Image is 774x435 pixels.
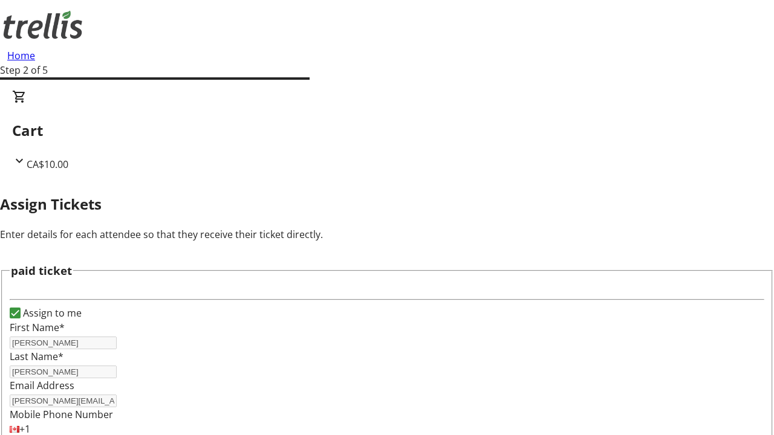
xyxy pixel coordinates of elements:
label: Assign to me [21,306,82,320]
h2: Cart [12,120,762,141]
div: CartCA$10.00 [12,89,762,172]
label: First Name* [10,321,65,334]
span: CA$10.00 [27,158,68,171]
label: Email Address [10,379,74,392]
label: Last Name* [10,350,63,363]
label: Mobile Phone Number [10,408,113,421]
h3: paid ticket [11,262,72,279]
